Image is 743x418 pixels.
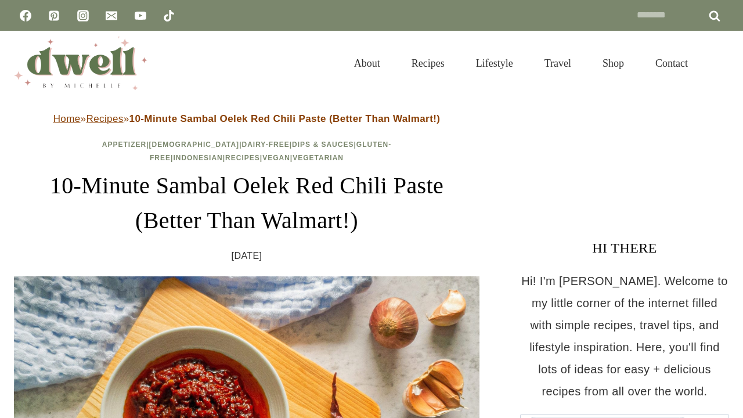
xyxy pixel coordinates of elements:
[338,43,704,84] nav: Primary Navigation
[241,140,289,149] a: Dairy-Free
[42,4,66,27] a: Pinterest
[14,4,37,27] a: Facebook
[14,168,479,238] h1: 10-Minute Sambal Oelek Red Chili Paste (Better Than Walmart!)
[640,43,704,84] a: Contact
[225,154,260,162] a: Recipes
[293,154,344,162] a: Vegetarian
[262,154,290,162] a: Vegan
[292,140,354,149] a: Dips & Sauces
[129,4,152,27] a: YouTube
[709,53,729,73] button: View Search Form
[396,43,460,84] a: Recipes
[520,270,729,402] p: Hi! I'm [PERSON_NAME]. Welcome to my little corner of the internet filled with simple recipes, tr...
[53,113,441,124] span: » »
[129,113,441,124] strong: 10-Minute Sambal Oelek Red Chili Paste (Better Than Walmart!)
[587,43,640,84] a: Shop
[338,43,396,84] a: About
[102,140,391,162] span: | | | | | | | |
[173,154,222,162] a: Indonesian
[100,4,123,27] a: Email
[529,43,587,84] a: Travel
[14,37,147,90] img: DWELL by michelle
[86,113,123,124] a: Recipes
[520,237,729,258] h3: HI THERE
[53,113,81,124] a: Home
[71,4,95,27] a: Instagram
[149,140,240,149] a: [DEMOGRAPHIC_DATA]
[157,4,181,27] a: TikTok
[102,140,146,149] a: Appetizer
[232,247,262,265] time: [DATE]
[460,43,529,84] a: Lifestyle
